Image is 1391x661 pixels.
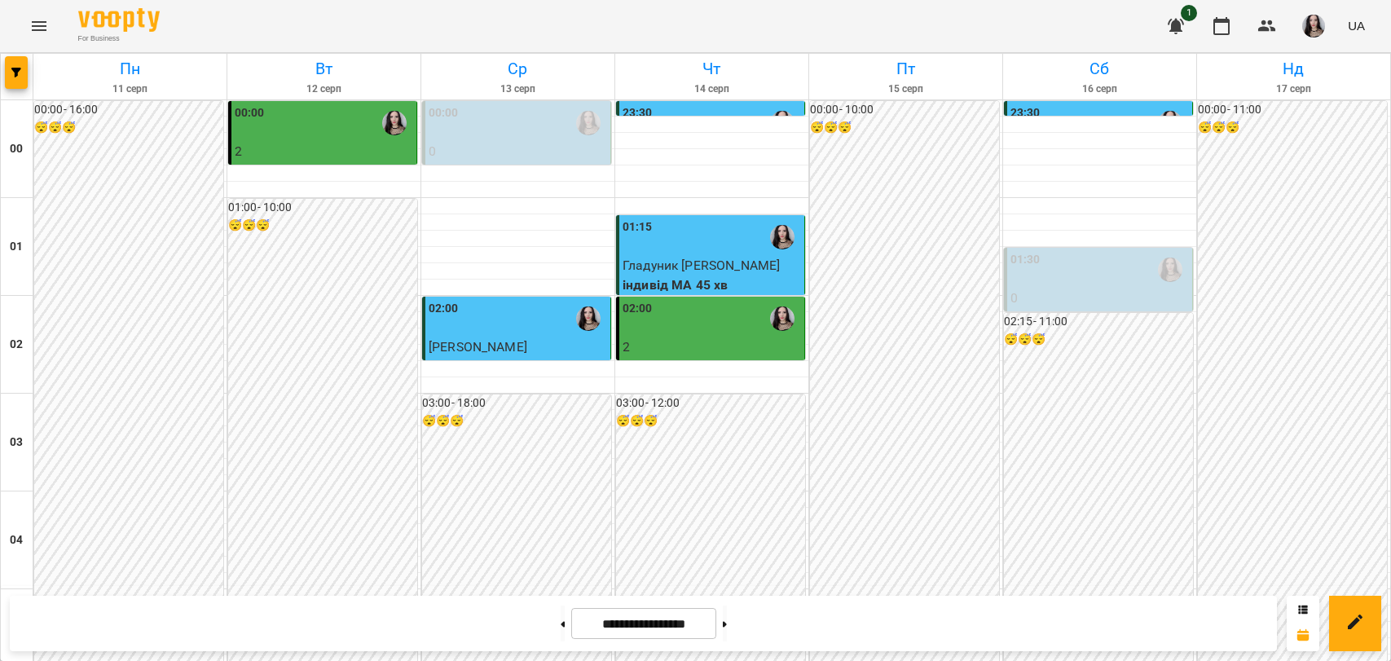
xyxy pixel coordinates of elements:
h6: 00 [10,140,23,158]
p: індивід матем 45 хв ([PERSON_NAME]) [429,161,607,200]
h6: Чт [618,56,806,82]
h6: 😴😴😴 [228,217,417,235]
span: 1 [1181,5,1197,21]
img: Габорак Галина [770,111,795,135]
span: UA [1348,17,1365,34]
h6: 00:00 - 10:00 [810,101,999,119]
h6: Ср [424,56,612,82]
label: 00:00 [429,104,459,122]
h6: 😴😴😴 [1198,119,1387,137]
h6: 12 серп [230,82,418,97]
h6: 01 [10,238,23,256]
span: For Business [78,33,160,44]
h6: 15 серп [812,82,1000,97]
h6: 14 серп [618,82,806,97]
h6: Нд [1200,56,1388,82]
p: парне шч 45 хв ([PERSON_NAME]) [623,357,801,395]
p: 2 [235,142,413,161]
p: індивід шч 45 хв ([PERSON_NAME]) [1010,308,1189,346]
h6: 😴😴😴 [616,412,805,430]
h6: Пн [36,56,224,82]
h6: 03:00 - 18:00 [422,394,611,412]
button: Menu [20,7,59,46]
p: 0 [429,142,607,161]
img: Габорак Галина [576,111,601,135]
h6: Сб [1006,56,1194,82]
img: Габорак Галина [770,306,795,331]
img: Габорак Галина [770,225,795,249]
h6: 02:15 - 11:00 [1004,313,1193,331]
button: UA [1341,11,1371,41]
label: 02:00 [429,300,459,318]
p: 2 [623,337,801,357]
h6: 00:00 - 11:00 [1198,101,1387,119]
label: 01:30 [1010,251,1041,269]
h6: 03 [10,434,23,452]
p: парне шч 45 хв ([PERSON_NAME]) [235,161,413,200]
label: 00:00 [235,104,265,122]
label: 23:30 [1010,104,1041,122]
h6: 😴😴😴 [810,119,999,137]
img: Габорак Галина [1158,111,1182,135]
h6: Вт [230,56,418,82]
p: 0 [1010,289,1189,308]
h6: 02 [10,336,23,354]
h6: 03:00 - 12:00 [616,394,805,412]
h6: 04 [10,531,23,549]
h6: 11 серп [36,82,224,97]
h6: 😴😴😴 [422,412,611,430]
span: Гладуник [PERSON_NAME] [623,258,780,273]
label: 02:00 [623,300,653,318]
span: [PERSON_NAME] [429,339,527,355]
img: Voopty Logo [78,8,160,32]
h6: Пт [812,56,1000,82]
h6: 01:00 - 10:00 [228,199,417,217]
p: індивід МА 45 хв [623,275,801,295]
h6: 13 серп [424,82,612,97]
img: Габорак Галина [576,306,601,331]
p: індивід шч 45 хв [429,357,607,377]
img: Габорак Галина [1158,258,1182,282]
h6: 17 серп [1200,82,1388,97]
h6: 00:00 - 16:00 [34,101,223,119]
img: 23d2127efeede578f11da5c146792859.jpg [1302,15,1325,37]
h6: 😴😴😴 [34,119,223,137]
h6: 16 серп [1006,82,1194,97]
h6: 😴😴😴 [1004,331,1193,349]
label: 01:15 [623,218,653,236]
img: Габорак Галина [382,111,407,135]
label: 23:30 [623,104,653,122]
